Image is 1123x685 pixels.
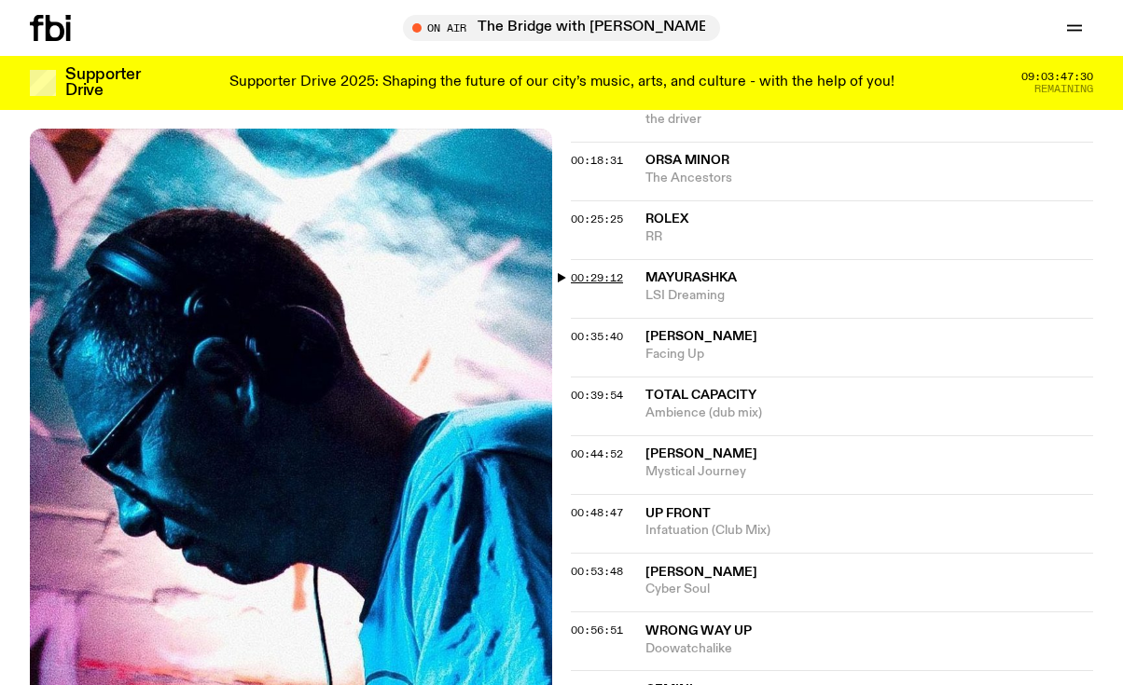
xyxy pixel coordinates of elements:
button: 00:35:40 [571,332,623,342]
span: 00:48:47 [571,505,623,520]
span: 09:03:47:30 [1021,72,1093,82]
h3: Supporter Drive [65,67,140,99]
button: On AirThe Bridge with [PERSON_NAME] [403,15,720,41]
span: 00:18:31 [571,153,623,168]
span: The Ancestors [645,170,1093,187]
span: LSI Dreaming [645,287,1093,305]
span: Wrong Way Up [645,624,752,637]
p: Supporter Drive 2025: Shaping the future of our city’s music, arts, and culture - with the help o... [229,75,894,91]
span: Infatuation (Club Mix) [645,522,1093,540]
button: 00:29:12 [571,273,623,283]
span: 00:25:25 [571,212,623,226]
button: 00:56:51 [571,625,623,636]
button: 00:53:48 [571,567,623,577]
button: 00:48:47 [571,508,623,518]
button: 00:25:25 [571,214,623,225]
span: Up Front [645,507,711,520]
span: Mayurashka [645,271,737,284]
span: 00:29:12 [571,270,623,285]
span: 00:39:54 [571,388,623,403]
button: 00:39:54 [571,390,623,401]
span: Total Capacity [645,389,756,402]
button: 00:18:31 [571,156,623,166]
span: Facing Up [645,346,1093,363]
span: Remaining [1034,84,1093,94]
span: Orsa Minor [645,154,729,167]
span: Doowatchalike [645,640,1093,658]
span: [PERSON_NAME] [645,566,757,579]
button: 00:44:52 [571,449,623,459]
span: Ambience (dub mix) [645,404,1093,422]
span: [PERSON_NAME] [645,330,757,343]
span: Mystical Journey [645,463,1093,481]
span: RR [645,228,1093,246]
span: 00:44:52 [571,446,623,461]
span: Cyber Soul [645,581,1093,598]
span: 00:56:51 [571,623,623,637]
span: the driver [645,111,1093,129]
span: 00:53:48 [571,564,623,579]
span: 00:35:40 [571,329,623,344]
span: [PERSON_NAME] [645,447,757,460]
span: rolex [645,212,688,226]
